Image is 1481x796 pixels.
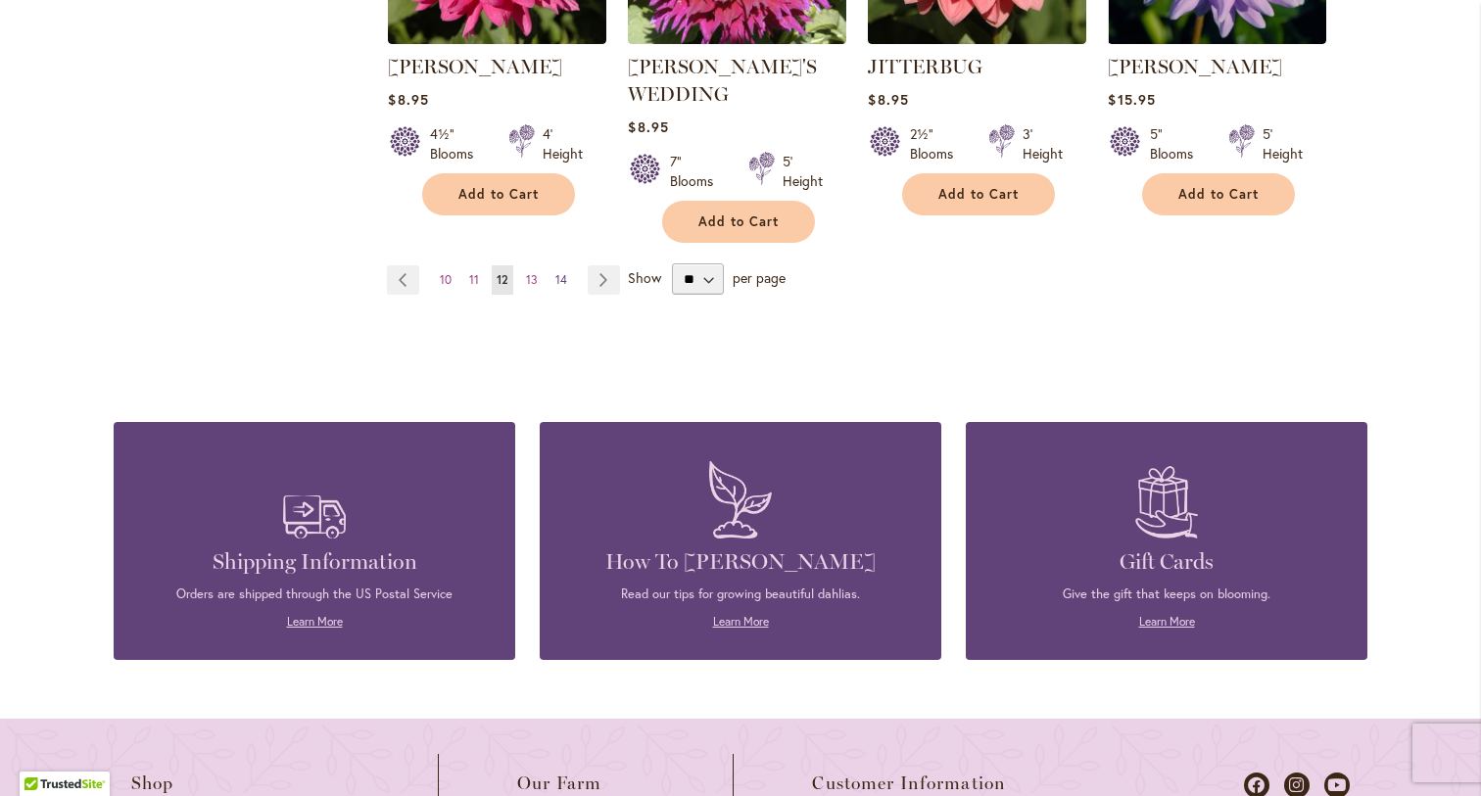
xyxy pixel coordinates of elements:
button: Add to Cart [902,173,1055,215]
a: [PERSON_NAME]'S WEDDING [628,55,817,106]
span: $8.95 [388,90,428,109]
a: Learn More [287,614,343,629]
a: [PERSON_NAME] [388,55,562,78]
a: [PERSON_NAME] [1108,55,1282,78]
iframe: Launch Accessibility Center [15,726,70,781]
span: 14 [555,272,567,287]
span: Add to Cart [1178,186,1259,203]
button: Add to Cart [1142,173,1295,215]
span: Shop [131,773,174,793]
span: $8.95 [868,90,908,109]
a: Learn More [1139,614,1195,629]
a: JENNA [388,29,606,48]
div: 2½" Blooms [910,124,965,164]
div: 4½" Blooms [430,124,485,164]
div: 3' Height [1023,124,1063,164]
a: 13 [521,265,543,295]
span: Show [628,268,661,287]
span: Add to Cart [698,213,779,230]
a: JITTERBUG [868,55,982,78]
span: Customer Information [812,773,1006,793]
div: 7" Blooms [670,152,725,191]
a: Learn More [713,614,769,629]
p: Read our tips for growing beautiful dahlias. [569,585,912,603]
h4: How To [PERSON_NAME] [569,548,912,576]
span: 10 [440,272,452,287]
a: 11 [464,265,484,295]
span: Add to Cart [458,186,539,203]
h4: Gift Cards [995,548,1338,576]
span: Add to Cart [938,186,1019,203]
a: Jennifer's Wedding [628,29,846,48]
span: $15.95 [1108,90,1155,109]
a: JITTERBUG [868,29,1086,48]
span: per page [733,268,786,287]
div: 5" Blooms [1150,124,1205,164]
button: Add to Cart [662,201,815,243]
a: 10 [435,265,456,295]
span: 11 [469,272,479,287]
div: 5' Height [783,152,823,191]
span: 12 [497,272,508,287]
div: 4' Height [543,124,583,164]
div: 5' Height [1263,124,1303,164]
span: $8.95 [628,117,668,136]
span: Our Farm [517,773,601,793]
span: 13 [526,272,538,287]
h4: Shipping Information [143,548,486,576]
a: JORDAN NICOLE [1108,29,1326,48]
p: Give the gift that keeps on blooming. [995,585,1338,603]
a: 14 [550,265,572,295]
p: Orders are shipped through the US Postal Service [143,585,486,603]
button: Add to Cart [422,173,575,215]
